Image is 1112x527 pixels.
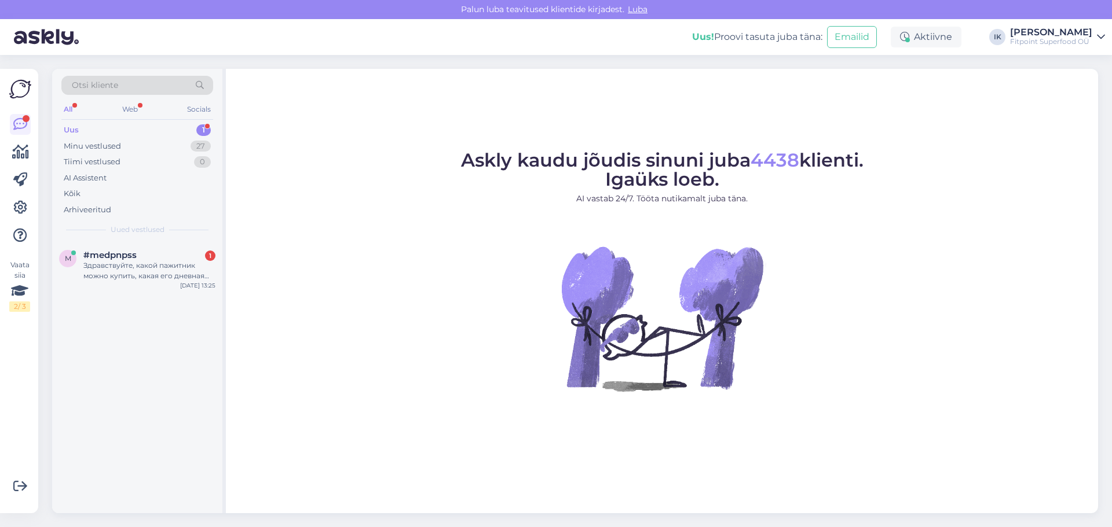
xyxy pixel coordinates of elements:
[205,250,215,261] div: 1
[891,27,961,47] div: Aktiivne
[1010,28,1105,46] a: [PERSON_NAME]Fitpoint Superfood OÜ
[64,172,107,184] div: AI Assistent
[9,301,30,312] div: 2 / 3
[64,124,79,136] div: Uus
[180,281,215,290] div: [DATE] 13:25
[83,260,215,281] div: Здравствуйте, какой пажитник можно купить, какая его дневная доза?
[185,102,213,117] div: Socials
[989,29,1005,45] div: IK
[111,224,164,235] span: Uued vestlused
[120,102,140,117] div: Web
[194,156,211,168] div: 0
[1010,37,1092,46] div: Fitpoint Superfood OÜ
[624,4,651,14] span: Luba
[692,30,822,44] div: Proovi tasuta juba täna:
[64,141,121,152] div: Minu vestlused
[61,102,75,117] div: All
[692,31,714,42] b: Uus!
[64,156,120,168] div: Tiimi vestlused
[83,250,137,260] span: #medpnpss
[9,78,31,100] img: Askly Logo
[827,26,877,48] button: Emailid
[196,124,211,136] div: 1
[64,188,81,200] div: Kõik
[1010,28,1092,37] div: [PERSON_NAME]
[65,254,71,263] span: m
[751,149,799,171] span: 4438
[558,214,766,422] img: No Chat active
[191,141,211,152] div: 27
[461,149,864,190] span: Askly kaudu jõudis sinuni juba klienti. Igaüks loeb.
[9,260,30,312] div: Vaata siia
[72,79,118,91] span: Otsi kliente
[461,193,864,205] p: AI vastab 24/7. Tööta nutikamalt juba täna.
[64,204,111,216] div: Arhiveeritud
